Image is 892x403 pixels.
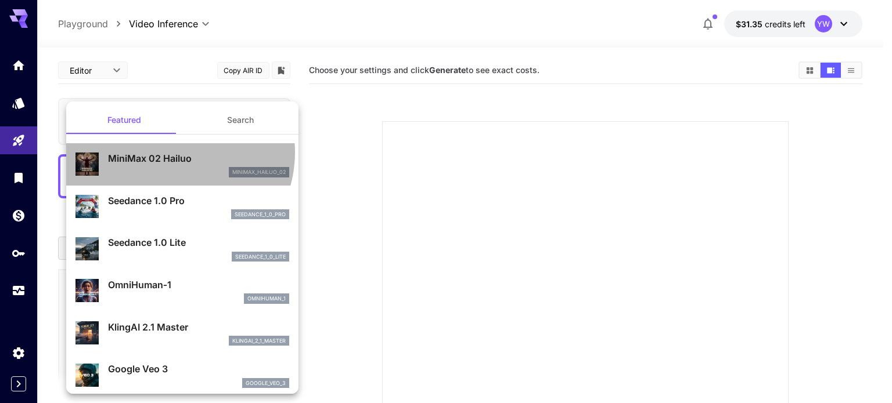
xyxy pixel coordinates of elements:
div: Google Veo 3google_veo_3 [75,357,289,393]
p: Seedance 1.0 Pro [108,194,289,208]
button: Featured [66,106,182,134]
button: Search [182,106,298,134]
p: omnihuman_1 [247,295,286,303]
div: Seedance 1.0 Proseedance_1_0_pro [75,189,289,224]
p: Google Veo 3 [108,362,289,376]
p: seedance_1_0_lite [235,253,286,261]
div: OmniHuman‑1omnihuman_1 [75,273,289,308]
p: OmniHuman‑1 [108,278,289,292]
p: seedance_1_0_pro [235,210,286,219]
p: Seedance 1.0 Lite [108,235,289,249]
p: MiniMax 02 Hailuo [108,151,289,165]
div: KlingAI 2.1 Masterklingai_2_1_master [75,315,289,351]
p: klingai_2_1_master [232,337,286,345]
div: Seedance 1.0 Liteseedance_1_0_lite [75,231,289,266]
p: minimax_hailuo_02 [232,168,286,176]
p: KlingAI 2.1 Master [108,320,289,334]
p: google_veo_3 [246,379,286,387]
div: MiniMax 02 Hailuominimax_hailuo_02 [75,147,289,182]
